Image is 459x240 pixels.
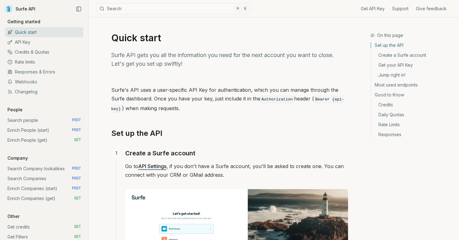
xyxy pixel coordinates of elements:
[5,87,83,97] a: Changelog
[5,222,83,232] a: Get credits GET
[5,37,83,47] a: API Key
[371,80,454,90] a: Most used endpoints
[371,60,454,70] a: Get your API Key
[5,174,83,184] a: Search Companies POST
[371,130,454,138] a: Responses
[371,120,454,130] a: Rate Limits
[72,128,81,133] span: POST
[5,4,35,14] a: Surfe API
[5,135,83,145] a: Enrich People (get) GET
[5,184,83,193] a: Enrich Companies (start) POST
[5,125,83,135] a: Enrich People (start) POST
[5,57,83,67] a: Rate limits
[5,213,22,220] p: Other
[74,4,83,14] button: Collapse Sidebar
[72,186,81,191] span: POST
[5,77,83,87] a: Webhooks
[234,5,241,12] kbd: ⌘
[5,19,43,25] p: Getting started
[371,90,454,100] a: Good to Know
[74,196,81,201] span: GET
[371,70,454,80] a: Jump right in!
[5,67,83,77] a: Responses & Errors
[416,6,447,12] a: Give feedback
[125,162,348,179] p: Go to , if you don't have a Surfe account, you'll be asked to create one. You can connect with yo...
[5,164,83,174] a: Search Company lookalikes POST
[5,193,83,203] a: Enrich Companies (get) GET
[5,47,83,57] a: Credits & Quotas
[138,163,166,169] a: API Settings
[111,51,348,68] p: Surfe API gets you all the information you need for the next account you want to close. Let's get...
[111,86,348,113] p: Surfe's API uses a user-specific API Key for authentication, which you can manage through the Sur...
[96,3,251,14] button: Search⌘K
[74,234,81,239] span: GET
[260,96,294,103] code: Authorization
[371,100,454,110] a: Credits
[242,5,249,12] kbd: K
[74,224,81,229] span: GET
[72,176,81,181] span: POST
[392,6,408,12] a: Support
[111,128,162,138] a: Set up the API
[72,166,81,171] span: POST
[111,32,348,43] h1: Quick start
[5,155,30,161] p: Company
[5,107,25,113] p: People
[371,110,454,120] a: Daily Quotas
[5,27,83,37] a: Quick start
[371,42,454,50] a: Set up the API
[72,118,81,123] span: POST
[371,50,454,60] a: Create a Surfe account
[5,115,83,125] a: Search people POST
[125,148,195,158] a: Create a Surfe account
[74,138,81,143] span: GET
[361,6,385,12] a: Get API Key
[370,32,454,38] h3: On this page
